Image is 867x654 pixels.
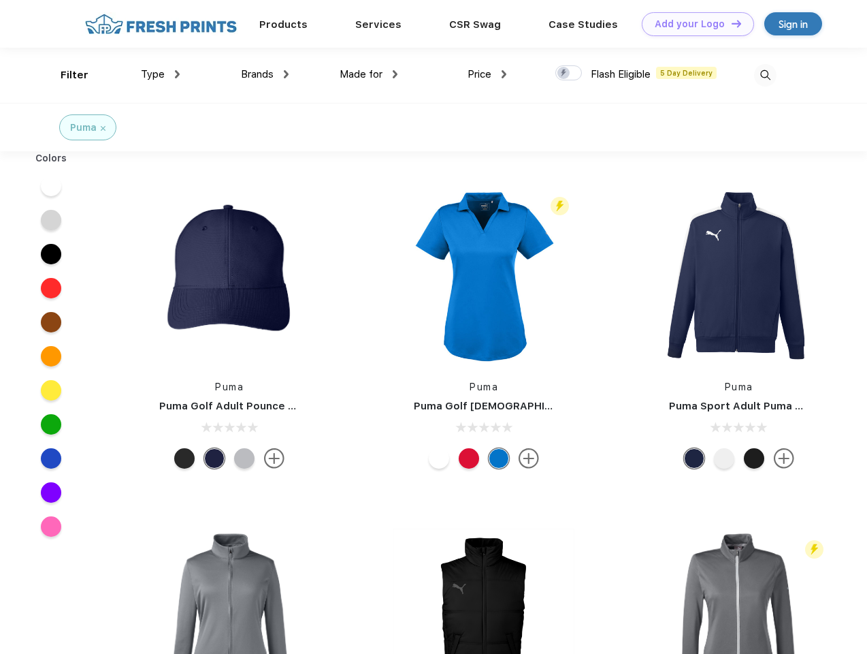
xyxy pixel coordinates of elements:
a: Puma Golf Adult Pounce Adjustable Cap [159,400,367,412]
div: Sign in [779,16,808,32]
img: more.svg [264,448,284,469]
img: dropdown.png [393,70,397,78]
span: Flash Eligible [591,68,651,80]
div: Bright White [429,448,449,469]
div: Puma Black [744,448,764,469]
img: dropdown.png [175,70,180,78]
div: Lapis Blue [489,448,509,469]
a: Puma Golf [DEMOGRAPHIC_DATA]' Icon Golf Polo [414,400,666,412]
img: more.svg [519,448,539,469]
div: Filter [61,67,88,83]
img: DT [732,20,741,27]
div: Puma [70,121,97,135]
a: Puma [470,381,498,392]
img: desktop_search.svg [754,64,776,87]
img: flash_active_toggle.svg [551,197,569,215]
a: Puma [215,381,244,392]
div: Puma Black [174,448,195,469]
span: Price [468,68,491,80]
span: Made for [340,68,382,80]
img: func=resize&h=266 [139,185,320,367]
img: dropdown.png [502,70,506,78]
a: Sign in [764,12,822,35]
img: flash_active_toggle.svg [805,540,823,559]
img: more.svg [774,448,794,469]
img: func=resize&h=266 [649,185,830,367]
span: Type [141,68,165,80]
img: filter_cancel.svg [101,126,105,131]
span: 5 Day Delivery [656,67,717,79]
div: Colors [25,151,78,166]
img: fo%20logo%202.webp [81,12,241,36]
div: High Risk Red [459,448,479,469]
div: Peacoat [684,448,704,469]
a: CSR Swag [449,18,501,31]
div: Quarry [234,448,255,469]
a: Products [259,18,308,31]
div: White and Quiet Shade [714,448,734,469]
a: Services [355,18,402,31]
img: func=resize&h=266 [393,185,574,367]
div: Peacoat [204,448,225,469]
img: dropdown.png [284,70,289,78]
span: Brands [241,68,274,80]
a: Puma [725,381,753,392]
div: Add your Logo [655,18,725,30]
